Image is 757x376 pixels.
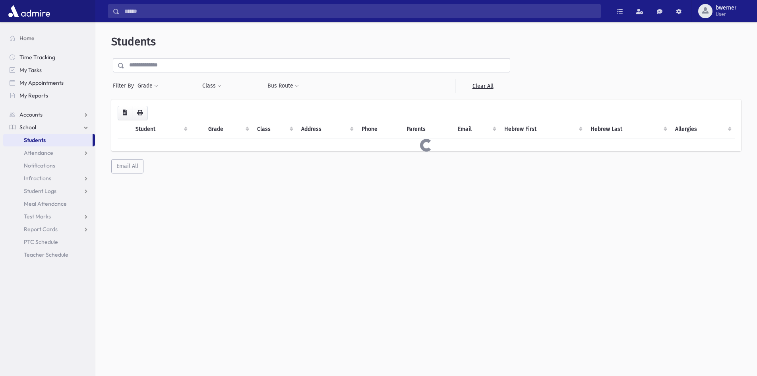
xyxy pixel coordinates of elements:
[24,251,68,258] span: Teacher Schedule
[19,124,36,131] span: School
[296,120,357,138] th: Address
[402,120,453,138] th: Parents
[670,120,735,138] th: Allergies
[131,120,191,138] th: Student
[24,149,53,156] span: Attendance
[3,146,95,159] a: Attendance
[3,121,95,134] a: School
[19,79,64,86] span: My Appointments
[24,162,55,169] span: Notifications
[24,200,67,207] span: Meal Attendance
[3,64,95,76] a: My Tasks
[500,120,585,138] th: Hebrew First
[24,213,51,220] span: Test Marks
[3,159,95,172] a: Notifications
[137,79,159,93] button: Grade
[24,175,51,182] span: Infractions
[3,134,93,146] a: Students
[252,120,297,138] th: Class
[453,120,500,138] th: Email
[19,35,35,42] span: Home
[24,187,56,195] span: Student Logs
[24,136,46,144] span: Students
[716,5,736,11] span: bwerner
[3,236,95,248] a: PTC Schedule
[19,111,43,118] span: Accounts
[203,120,252,138] th: Grade
[111,159,143,173] button: Email All
[24,226,58,233] span: Report Cards
[267,79,299,93] button: Bus Route
[19,92,48,99] span: My Reports
[3,197,95,210] a: Meal Attendance
[132,106,148,120] button: Print
[3,32,95,45] a: Home
[113,82,137,90] span: Filter By
[120,4,600,18] input: Search
[6,3,52,19] img: AdmirePro
[455,79,510,93] a: Clear All
[3,210,95,223] a: Test Marks
[3,223,95,236] a: Report Cards
[3,51,95,64] a: Time Tracking
[202,79,222,93] button: Class
[118,106,132,120] button: CSV
[19,66,42,74] span: My Tasks
[357,120,402,138] th: Phone
[586,120,671,138] th: Hebrew Last
[3,185,95,197] a: Student Logs
[111,35,156,48] span: Students
[3,89,95,102] a: My Reports
[3,108,95,121] a: Accounts
[3,76,95,89] a: My Appointments
[24,238,58,245] span: PTC Schedule
[3,248,95,261] a: Teacher Schedule
[716,11,736,18] span: User
[3,172,95,185] a: Infractions
[19,54,55,61] span: Time Tracking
